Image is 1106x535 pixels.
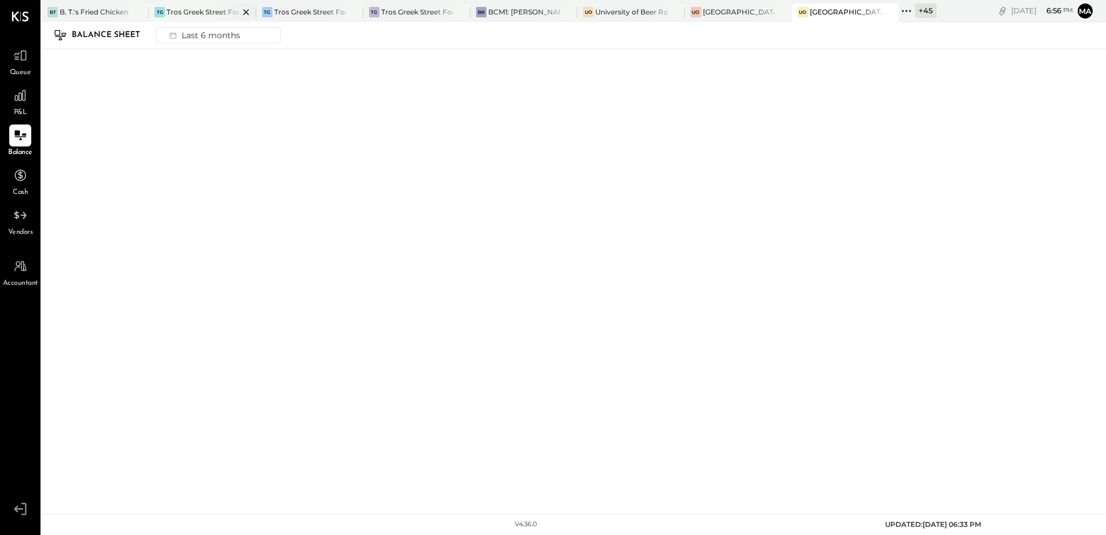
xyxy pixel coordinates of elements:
[1076,2,1094,20] button: Ma
[476,7,486,17] div: BR
[369,7,379,17] div: TG
[13,188,28,198] span: Cash
[72,26,152,45] div: Balance Sheet
[691,7,701,17] div: Uo
[1,124,40,158] a: Balance
[885,520,981,529] span: UPDATED: [DATE] 06:33 PM
[163,28,245,43] div: Last 6 months
[1,45,40,78] a: Queue
[8,228,33,238] span: Vendors
[810,7,882,17] div: [GEOGRAPHIC_DATA][US_STATE]
[14,108,27,118] span: P&L
[997,5,1008,17] div: copy link
[515,520,537,529] div: v 4.36.0
[703,7,775,17] div: [GEOGRAPHIC_DATA]
[274,7,346,17] div: Tros Greek Street Food - [GEOGRAPHIC_DATA]
[154,7,165,17] div: TG
[1,204,40,238] a: Vendors
[488,7,560,17] div: BCM1: [PERSON_NAME] Kitchen Bar Market
[8,148,32,158] span: Balance
[1,255,40,289] a: Accountant
[1,85,40,118] a: P&L
[60,7,128,17] div: B. T.'s Fried Chicken
[10,68,31,78] span: Queue
[167,7,238,17] div: Tros Greek Street Food - [GEOGRAPHIC_DATA]
[595,7,667,17] div: University of Beer Rocklin
[798,7,808,17] div: Uo
[381,7,453,17] div: Tros Greek Street Food - [PERSON_NAME]
[3,279,38,289] span: Accountant
[1011,5,1073,16] div: [DATE]
[915,3,937,18] div: + 45
[262,7,272,17] div: TG
[47,7,58,17] div: BT
[156,27,281,43] button: Last 6 months
[583,7,593,17] div: Uo
[1,164,40,198] a: Cash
